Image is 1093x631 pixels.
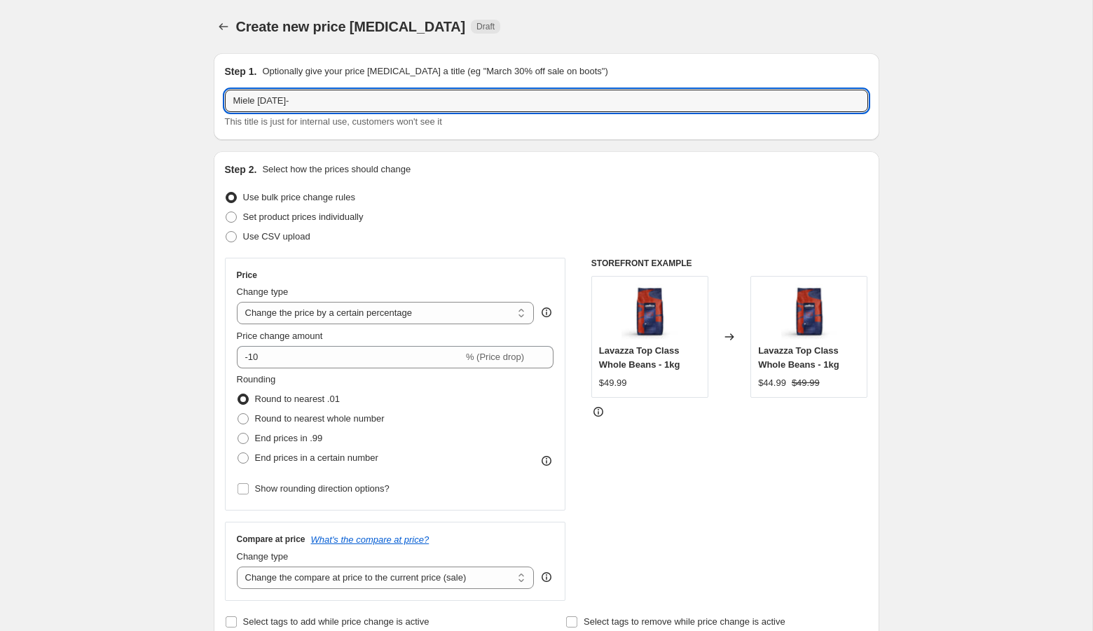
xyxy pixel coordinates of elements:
[758,376,786,390] div: $44.99
[243,231,310,242] span: Use CSV upload
[237,331,323,341] span: Price change amount
[255,452,378,463] span: End prices in a certain number
[237,551,289,562] span: Change type
[225,116,442,127] span: This title is just for internal use, customers won't see it
[225,162,257,176] h2: Step 2.
[243,616,429,627] span: Select tags to add while price change is active
[255,433,323,443] span: End prices in .99
[255,413,385,424] span: Round to nearest whole number
[243,192,355,202] span: Use bulk price change rules
[214,17,233,36] button: Price change jobs
[466,352,524,362] span: % (Price drop)
[237,286,289,297] span: Change type
[792,376,820,390] strike: $49.99
[539,305,554,319] div: help
[243,212,364,222] span: Set product prices individually
[255,394,340,404] span: Round to nearest .01
[225,64,257,78] h2: Step 1.
[237,534,305,545] h3: Compare at price
[237,346,463,368] input: -15
[781,284,837,340] img: lavazza-top-class-whole-beans-1kglavazza-917797_80x.jpg
[758,345,839,370] span: Lavazza Top Class Whole Beans - 1kg
[621,284,678,340] img: lavazza-top-class-whole-beans-1kglavazza-917797_80x.jpg
[237,374,276,384] span: Rounding
[599,376,627,390] div: $49.99
[237,270,257,281] h3: Price
[262,162,411,176] p: Select how the prices should change
[591,258,868,269] h6: STOREFRONT EXAMPLE
[599,345,680,370] span: Lavazza Top Class Whole Beans - 1kg
[236,19,466,34] span: Create new price [MEDICAL_DATA]
[262,64,607,78] p: Optionally give your price [MEDICAL_DATA] a title (eg "March 30% off sale on boots")
[311,534,429,545] button: What's the compare at price?
[584,616,785,627] span: Select tags to remove while price change is active
[225,90,868,112] input: 30% off holiday sale
[539,570,554,584] div: help
[476,21,495,32] span: Draft
[255,483,390,494] span: Show rounding direction options?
